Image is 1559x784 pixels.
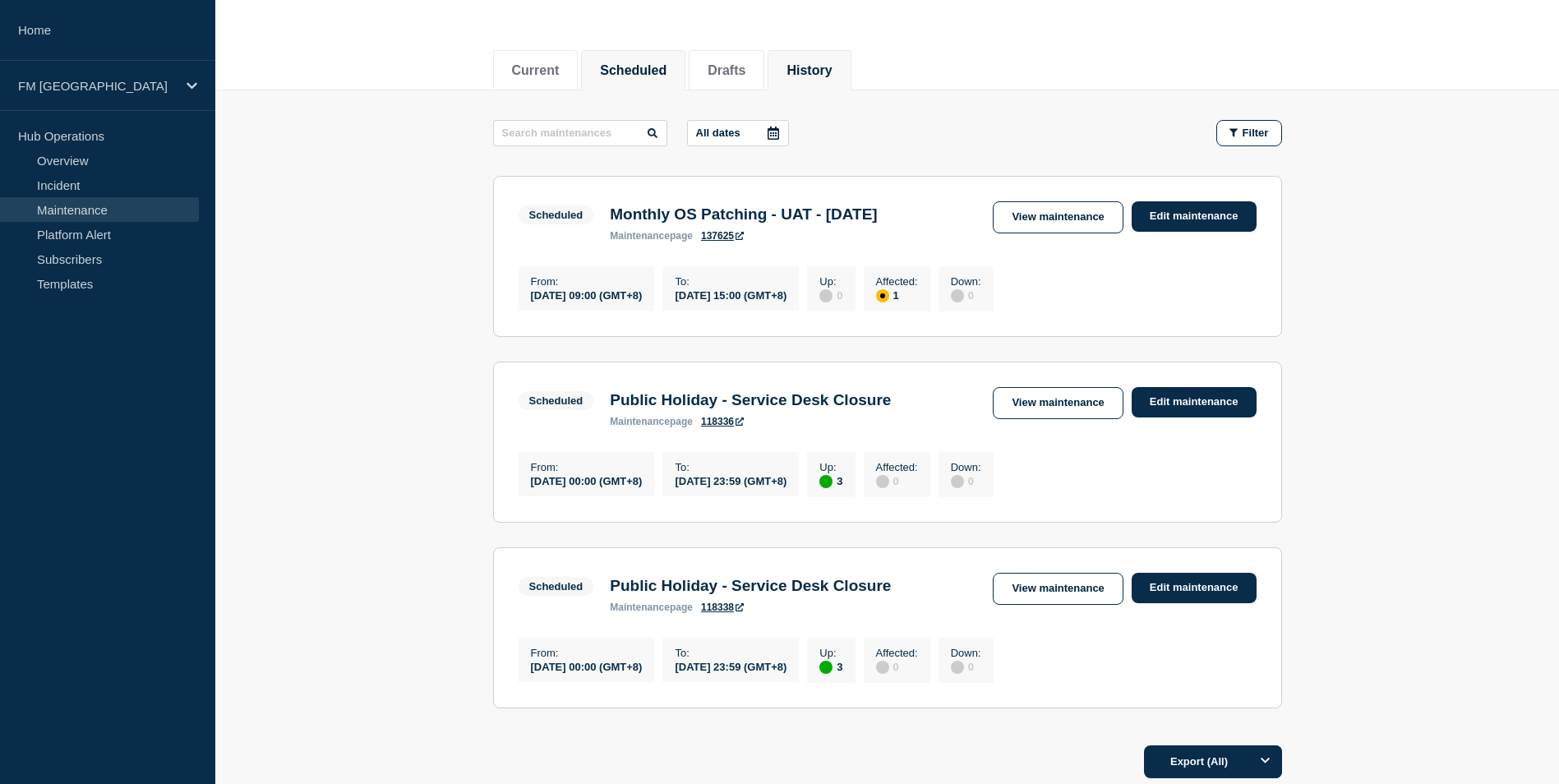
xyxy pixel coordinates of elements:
[610,602,670,613] span: maintenance
[1243,127,1269,139] span: Filter
[819,475,833,488] div: up
[529,580,583,593] div: Scheduled
[701,230,744,242] a: 137625
[819,661,833,674] div: up
[1144,745,1282,778] button: Export (All)
[876,647,918,659] p: Affected :
[1249,745,1282,778] button: Options
[610,416,670,427] span: maintenance
[708,63,745,78] button: Drafts
[610,205,877,224] h3: Monthly OS Patching - UAT - [DATE]
[1216,120,1282,146] button: Filter
[951,289,964,302] div: disabled
[675,473,786,487] div: [DATE] 23:59 (GMT+8)
[819,647,842,659] p: Up :
[951,475,964,488] div: disabled
[876,659,918,674] div: 0
[675,288,786,302] div: [DATE] 15:00 (GMT+8)
[819,288,842,302] div: 0
[696,127,740,139] p: All dates
[531,461,643,473] p: From :
[951,647,981,659] p: Down :
[819,659,842,674] div: 3
[529,394,583,407] div: Scheduled
[1132,387,1257,417] a: Edit maintenance
[675,275,786,288] p: To :
[786,63,832,78] button: History
[610,416,693,427] p: page
[876,289,889,302] div: affected
[951,661,964,674] div: disabled
[876,288,918,302] div: 1
[675,659,786,673] div: [DATE] 23:59 (GMT+8)
[951,473,981,488] div: 0
[1132,201,1257,232] a: Edit maintenance
[701,416,744,427] a: 118336
[610,391,891,409] h3: Public Holiday - Service Desk Closure
[819,275,842,288] p: Up :
[675,461,786,473] p: To :
[531,659,643,673] div: [DATE] 00:00 (GMT+8)
[531,275,643,288] p: From :
[819,461,842,473] p: Up :
[876,473,918,488] div: 0
[512,63,560,78] button: Current
[819,473,842,488] div: 3
[876,661,889,674] div: disabled
[993,573,1123,605] a: View maintenance
[610,602,693,613] p: page
[600,63,666,78] button: Scheduled
[876,461,918,473] p: Affected :
[610,230,670,242] span: maintenance
[531,473,643,487] div: [DATE] 00:00 (GMT+8)
[876,475,889,488] div: disabled
[993,201,1123,233] a: View maintenance
[531,647,643,659] p: From :
[951,288,981,302] div: 0
[876,275,918,288] p: Affected :
[610,577,891,595] h3: Public Holiday - Service Desk Closure
[18,79,176,93] p: FM [GEOGRAPHIC_DATA]
[610,230,693,242] p: page
[951,659,981,674] div: 0
[951,275,981,288] p: Down :
[951,461,981,473] p: Down :
[819,289,833,302] div: disabled
[493,120,667,146] input: Search maintenances
[529,209,583,221] div: Scheduled
[993,387,1123,419] a: View maintenance
[1132,573,1257,603] a: Edit maintenance
[675,647,786,659] p: To :
[687,120,789,146] button: All dates
[531,288,643,302] div: [DATE] 09:00 (GMT+8)
[701,602,744,613] a: 118338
